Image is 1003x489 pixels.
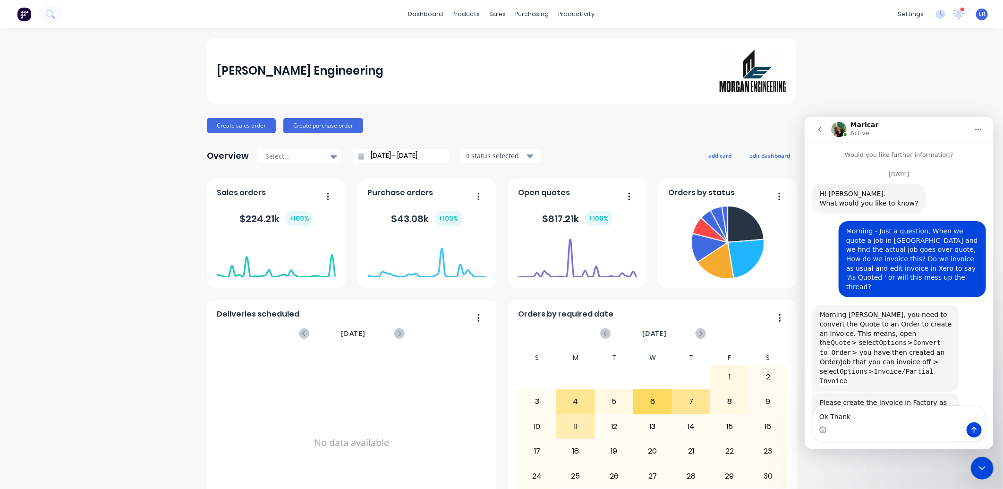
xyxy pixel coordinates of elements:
div: 10 [518,415,556,438]
div: $ 817.21k [543,211,613,226]
div: 6 [634,390,671,413]
div: + 100 % [435,211,463,226]
span: Orders by required date [518,309,614,320]
img: Factory [17,7,31,21]
div: W [633,351,672,365]
div: 2 [749,365,787,389]
div: $ 43.08k [391,211,463,226]
div: 30 [749,464,787,488]
div: 5 [595,390,633,413]
a: dashboard [404,7,448,21]
img: Morgan Engineering [720,50,786,92]
div: 12 [595,415,633,438]
div: M [556,351,595,365]
div: 24 [518,464,556,488]
button: add card [702,149,738,162]
div: [PERSON_NAME] Engineering [217,61,384,80]
div: 29 [711,464,748,488]
div: 8 [711,390,748,413]
div: 11 [557,415,595,438]
div: 4 [557,390,595,413]
span: [DATE] [642,328,667,339]
button: 4 status selected [460,149,541,163]
div: 27 [634,464,671,488]
div: 26 [595,464,633,488]
div: 13 [634,415,671,438]
span: Purchase orders [368,187,433,198]
div: 21 [672,439,710,463]
div: Overview [207,146,249,165]
div: T [672,351,711,365]
div: $ 224.21k [239,211,313,226]
div: settings [893,7,928,21]
div: 4 status selected [466,151,525,161]
span: Open quotes [518,187,570,198]
div: 23 [749,439,787,463]
div: T [595,351,634,365]
button: edit dashboard [743,149,796,162]
div: 28 [672,464,710,488]
div: 20 [634,439,671,463]
span: Orders by status [669,187,735,198]
div: productivity [554,7,600,21]
div: 17 [518,439,556,463]
div: 7 [672,390,710,413]
span: Sales orders [217,187,266,198]
div: purchasing [511,7,554,21]
div: S [518,351,557,365]
button: Create purchase order [283,118,363,133]
div: 25 [557,464,595,488]
div: 15 [711,415,748,438]
iframe: Intercom live chat [971,457,994,480]
div: + 100 % [585,211,613,226]
div: 22 [711,439,748,463]
div: 9 [749,390,787,413]
button: Create sales order [207,118,276,133]
div: 3 [518,390,556,413]
div: 16 [749,415,787,438]
div: F [710,351,749,365]
div: S [749,351,788,365]
span: [DATE] [341,328,365,339]
div: sales [485,7,511,21]
span: LR [978,10,986,18]
div: 18 [557,439,595,463]
iframe: Intercom live chat [805,117,994,449]
div: + 100 % [285,211,313,226]
div: 19 [595,439,633,463]
div: 1 [711,365,748,389]
div: 14 [672,415,710,438]
div: products [448,7,485,21]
